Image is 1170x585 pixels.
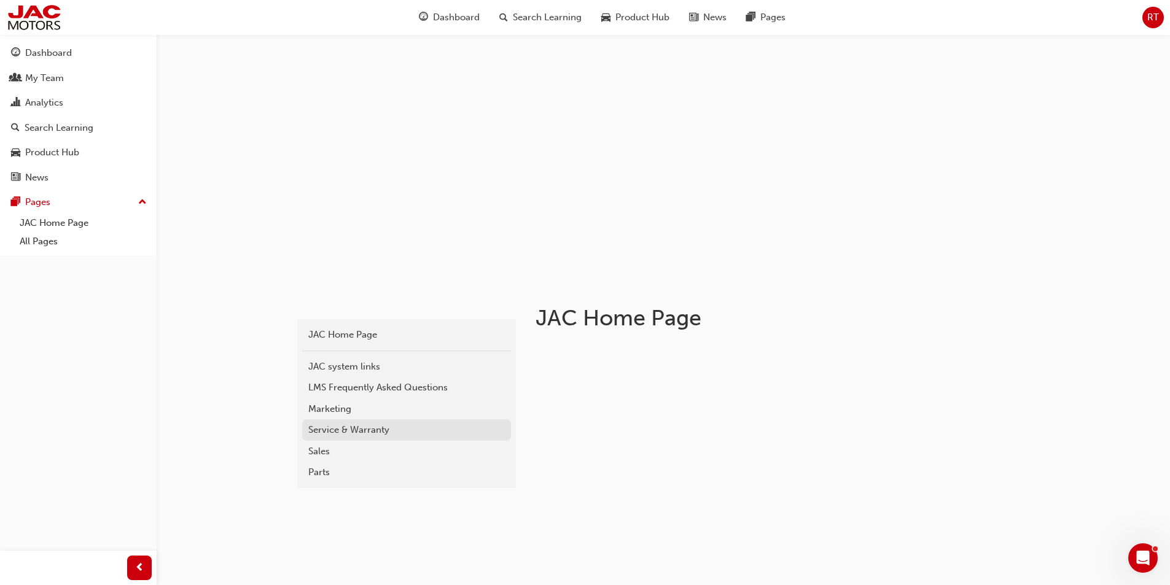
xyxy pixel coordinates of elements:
[15,214,152,233] a: JAC Home Page
[591,5,679,30] a: car-iconProduct Hub
[5,191,152,214] button: Pages
[302,398,511,420] a: Marketing
[308,423,505,437] div: Service & Warranty
[1128,543,1158,573] iframe: Intercom live chat
[5,42,152,64] a: Dashboard
[25,145,79,160] div: Product Hub
[499,10,508,25] span: search-icon
[25,121,93,135] div: Search Learning
[11,123,20,134] span: search-icon
[25,195,50,209] div: Pages
[689,10,698,25] span: news-icon
[138,195,147,211] span: up-icon
[308,402,505,416] div: Marketing
[25,46,72,60] div: Dashboard
[6,4,62,31] img: jac-portal
[308,444,505,459] div: Sales
[308,465,505,479] div: Parts
[5,141,152,164] a: Product Hub
[601,10,610,25] span: car-icon
[308,360,505,374] div: JAC system links
[409,5,489,30] a: guage-iconDashboard
[11,197,20,208] span: pages-icon
[489,5,591,30] a: search-iconSearch Learning
[746,10,755,25] span: pages-icon
[11,48,20,59] span: guage-icon
[302,377,511,398] a: LMS Frequently Asked Questions
[513,10,582,25] span: Search Learning
[5,166,152,189] a: News
[302,324,511,346] a: JAC Home Page
[1142,7,1164,28] button: RT
[5,39,152,191] button: DashboardMy TeamAnalyticsSearch LearningProduct HubNews
[15,232,152,251] a: All Pages
[308,381,505,395] div: LMS Frequently Asked Questions
[308,328,505,342] div: JAC Home Page
[5,117,152,139] a: Search Learning
[760,10,786,25] span: Pages
[25,171,49,185] div: News
[25,71,64,85] div: My Team
[11,147,20,158] span: car-icon
[11,172,20,184] span: news-icon
[5,91,152,114] a: Analytics
[679,5,736,30] a: news-iconNews
[302,441,511,462] a: Sales
[419,10,428,25] span: guage-icon
[1147,10,1159,25] span: RT
[536,304,938,331] h1: JAC Home Page
[433,10,480,25] span: Dashboard
[5,67,152,90] a: My Team
[703,10,727,25] span: News
[302,356,511,378] a: JAC system links
[11,73,20,84] span: people-icon
[11,98,20,109] span: chart-icon
[25,96,63,110] div: Analytics
[302,419,511,441] a: Service & Warranty
[302,462,511,483] a: Parts
[736,5,795,30] a: pages-iconPages
[135,560,144,576] span: prev-icon
[615,10,669,25] span: Product Hub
